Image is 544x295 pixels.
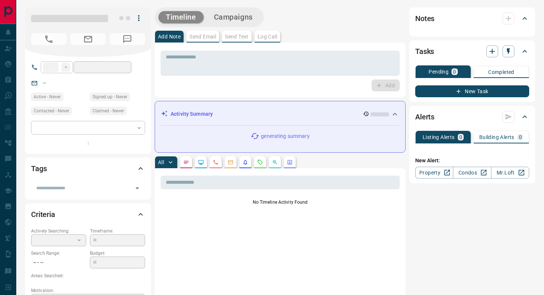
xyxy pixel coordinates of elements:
[272,159,278,165] svg: Opportunities
[132,183,142,193] button: Open
[31,160,145,177] div: Tags
[415,45,434,57] h2: Tasks
[158,11,204,23] button: Timeline
[31,228,86,234] p: Actively Searching:
[415,108,529,126] div: Alerts
[110,33,145,45] span: No Number
[415,43,529,60] div: Tasks
[415,111,434,123] h2: Alerts
[228,159,234,165] svg: Emails
[158,34,181,39] p: Add Note
[93,93,127,101] span: Signed up - Never
[459,135,462,140] p: 0
[198,159,204,165] svg: Lead Browsing Activity
[158,160,164,165] p: All
[415,10,529,27] div: Notes
[479,135,514,140] p: Building Alerts
[31,257,86,269] p: -- - --
[415,167,453,179] a: Property
[287,159,293,165] svg: Agent Actions
[488,69,514,75] p: Completed
[70,33,106,45] span: No Email
[31,250,86,257] p: Search Range:
[257,159,263,165] svg: Requests
[183,159,189,165] svg: Notes
[34,93,61,101] span: Active - Never
[31,208,55,220] h2: Criteria
[491,167,529,179] a: Mr.Loft
[453,69,456,74] p: 0
[423,135,455,140] p: Listing Alerts
[261,132,309,140] p: generating summary
[213,159,219,165] svg: Calls
[453,167,491,179] a: Condos
[93,107,124,115] span: Claimed - Never
[415,13,434,24] h2: Notes
[415,85,529,97] button: New Task
[415,157,529,165] p: New Alert:
[90,250,145,257] p: Budget:
[242,159,248,165] svg: Listing Alerts
[519,135,522,140] p: 0
[206,11,260,23] button: Campaigns
[31,33,67,45] span: No Number
[90,228,145,234] p: Timeframe:
[31,163,47,174] h2: Tags
[429,69,449,74] p: Pending
[31,272,145,279] p: Areas Searched:
[43,80,46,86] a: --
[34,107,69,115] span: Contacted - Never
[31,206,145,223] div: Criteria
[161,199,400,206] p: No Timeline Activity Found
[31,287,145,294] p: Motivation:
[161,107,399,121] div: Activity Summary
[171,110,213,118] p: Activity Summary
